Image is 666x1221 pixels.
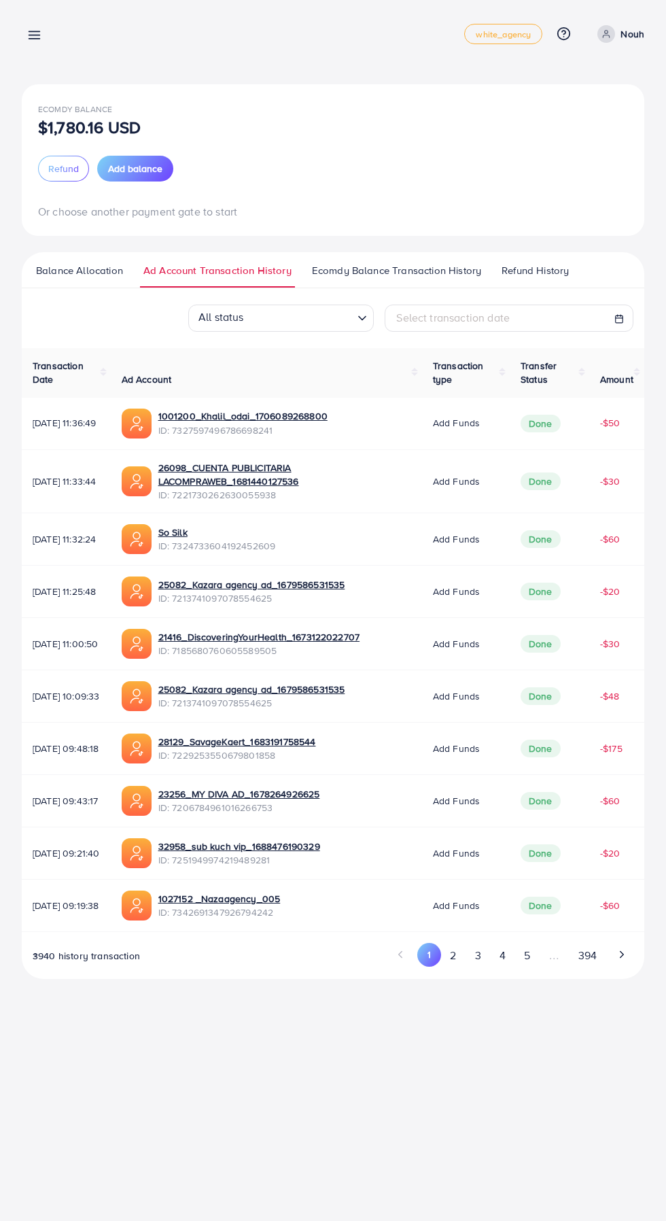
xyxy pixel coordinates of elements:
span: Done [521,635,561,653]
div: Search for option [188,305,374,332]
button: Go to page 1 [417,943,441,966]
a: 26098_CUENTA PUBLICITARIA LACOMPRAWEB_1681440127536 [158,461,411,489]
a: 1027152 _Nazaagency_005 [158,892,281,906]
p: Nouh [620,26,644,42]
span: Add funds [433,742,480,755]
span: [DATE] 09:48:18 [33,742,100,755]
span: Done [521,415,561,432]
button: Add balance [97,156,173,182]
input: Search for option [248,307,353,328]
img: ic-ads-acc.e4c84228.svg [122,786,152,816]
span: Done [521,583,561,600]
span: All status [196,306,247,328]
span: -$30 [600,475,620,488]
img: ic-ads-acc.e4c84228.svg [122,734,152,763]
span: Transaction Date [33,359,84,386]
a: 25082_Kazara agency ad_1679586531535 [158,578,345,591]
span: ID: 7327597496786698241 [158,424,328,437]
p: $1,780.16 USD [38,119,141,135]
img: ic-ads-acc.e4c84228.svg [122,409,152,438]
img: ic-ads-acc.e4c84228.svg [122,681,152,711]
span: ID: 7206784961016266753 [158,801,320,814]
span: [DATE] 11:33:44 [33,475,100,488]
span: -$60 [600,794,620,808]
img: ic-ads-acc.e4c84228.svg [122,838,152,868]
a: 23256_MY DIVA AD_1678264926625 [158,787,320,801]
span: Transaction type [433,359,484,386]
span: ID: 7221730262630055938 [158,488,411,502]
span: Ad Account Transaction History [143,263,292,278]
span: ID: 7185680760605589505 [158,644,360,657]
span: Done [521,897,561,914]
button: Go to next page [610,943,633,966]
span: Refund [48,162,79,175]
p: Or choose another payment gate to start [38,203,628,220]
span: [DATE] 09:43:17 [33,794,100,808]
span: [DATE] 11:00:50 [33,637,100,651]
img: ic-ads-acc.e4c84228.svg [122,891,152,921]
img: ic-ads-acc.e4c84228.svg [122,577,152,606]
a: 32958_sub kuch vip_1688476190329 [158,840,320,853]
span: Add funds [433,475,480,488]
a: 25082_Kazara agency ad_1679586531535 [158,683,345,696]
span: [DATE] 09:21:40 [33,846,100,860]
img: ic-ads-acc.e4c84228.svg [122,466,152,496]
span: Balance Allocation [36,263,123,278]
img: ic-ads-acc.e4c84228.svg [122,524,152,554]
span: Done [521,472,561,490]
span: Add funds [433,846,480,860]
span: Add funds [433,416,480,430]
a: 21416_DiscoveringYourHealth_1673122022707 [158,630,360,644]
span: -$20 [600,846,620,860]
span: Add funds [433,899,480,912]
span: Ecomdy Balance Transaction History [312,263,481,278]
span: ID: 7324733604192452609 [158,539,276,553]
span: white_agency [476,30,531,39]
a: So Silk [158,526,276,539]
span: Add funds [433,637,480,651]
button: Go to page 5 [514,943,539,968]
a: Nouh [592,25,644,43]
a: 28129_SavageKaert_1683191758544 [158,735,316,749]
button: Go to page 3 [466,943,490,968]
span: Add balance [108,162,162,175]
span: Add funds [433,794,480,808]
a: 1001200_Khalil_odai_1706089268800 [158,409,328,423]
button: Go to page 394 [569,943,606,968]
span: -$20 [600,585,620,598]
span: Refund History [502,263,569,278]
span: Add funds [433,532,480,546]
span: Done [521,740,561,757]
span: Select transaction date [396,310,510,325]
span: Ecomdy Balance [38,103,112,115]
span: [DATE] 11:32:24 [33,532,100,546]
span: -$175 [600,742,623,755]
span: -$30 [600,637,620,651]
span: [DATE] 10:09:33 [33,689,100,703]
span: -$50 [600,416,620,430]
span: ID: 7342691347926794242 [158,906,281,919]
span: Done [521,530,561,548]
span: Done [521,792,561,810]
span: Done [521,844,561,862]
span: [DATE] 11:36:49 [33,416,100,430]
span: ID: 7213741097078554625 [158,696,345,710]
span: Done [521,687,561,705]
button: Go to page 4 [490,943,514,968]
span: ID: 7251949974219489281 [158,853,320,867]
span: [DATE] 11:25:48 [33,585,100,598]
span: Ad Account [122,373,172,386]
ul: Pagination [389,943,633,968]
button: Refund [38,156,89,182]
span: ID: 7229253550679801858 [158,749,316,762]
span: -$60 [600,899,620,912]
button: Go to page 2 [441,943,466,968]
span: -$48 [600,689,620,703]
span: Transfer Status [521,359,557,386]
span: ID: 7213741097078554625 [158,591,345,605]
span: Add funds [433,689,480,703]
span: [DATE] 09:19:38 [33,899,100,912]
a: white_agency [464,24,542,44]
span: -$60 [600,532,620,546]
span: Amount [600,373,633,386]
